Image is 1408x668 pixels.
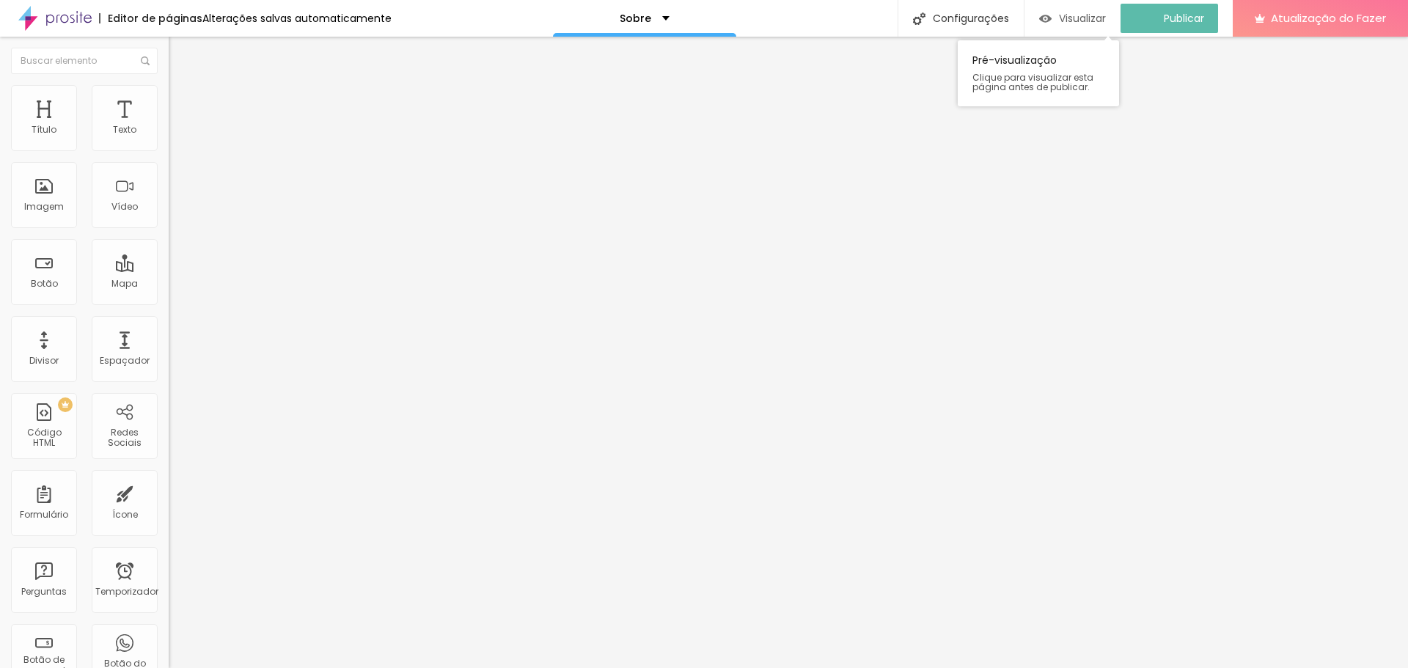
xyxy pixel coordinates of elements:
[20,508,68,521] font: Formulário
[1164,11,1204,26] font: Publicar
[141,56,150,65] img: Ícone
[913,12,925,25] img: Ícone
[111,277,138,290] font: Mapa
[933,11,1009,26] font: Configurações
[113,123,136,136] font: Texto
[95,585,158,598] font: Temporizador
[21,585,67,598] font: Perguntas
[169,37,1408,668] iframe: Editor
[11,48,158,74] input: Buscar elemento
[27,426,62,449] font: Código HTML
[31,277,58,290] font: Botão
[972,53,1057,67] font: Pré-visualização
[108,426,142,449] font: Redes Sociais
[1271,10,1386,26] font: Atualização do Fazer
[620,11,651,26] font: Sobre
[112,508,138,521] font: Ícone
[29,354,59,367] font: Divisor
[1059,11,1106,26] font: Visualizar
[100,354,150,367] font: Espaçador
[108,11,202,26] font: Editor de páginas
[202,11,392,26] font: Alterações salvas automaticamente
[111,200,138,213] font: Vídeo
[32,123,56,136] font: Título
[1024,4,1121,33] button: Visualizar
[1039,12,1052,25] img: view-1.svg
[1121,4,1218,33] button: Publicar
[24,200,64,213] font: Imagem
[972,71,1093,93] font: Clique para visualizar esta página antes de publicar.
